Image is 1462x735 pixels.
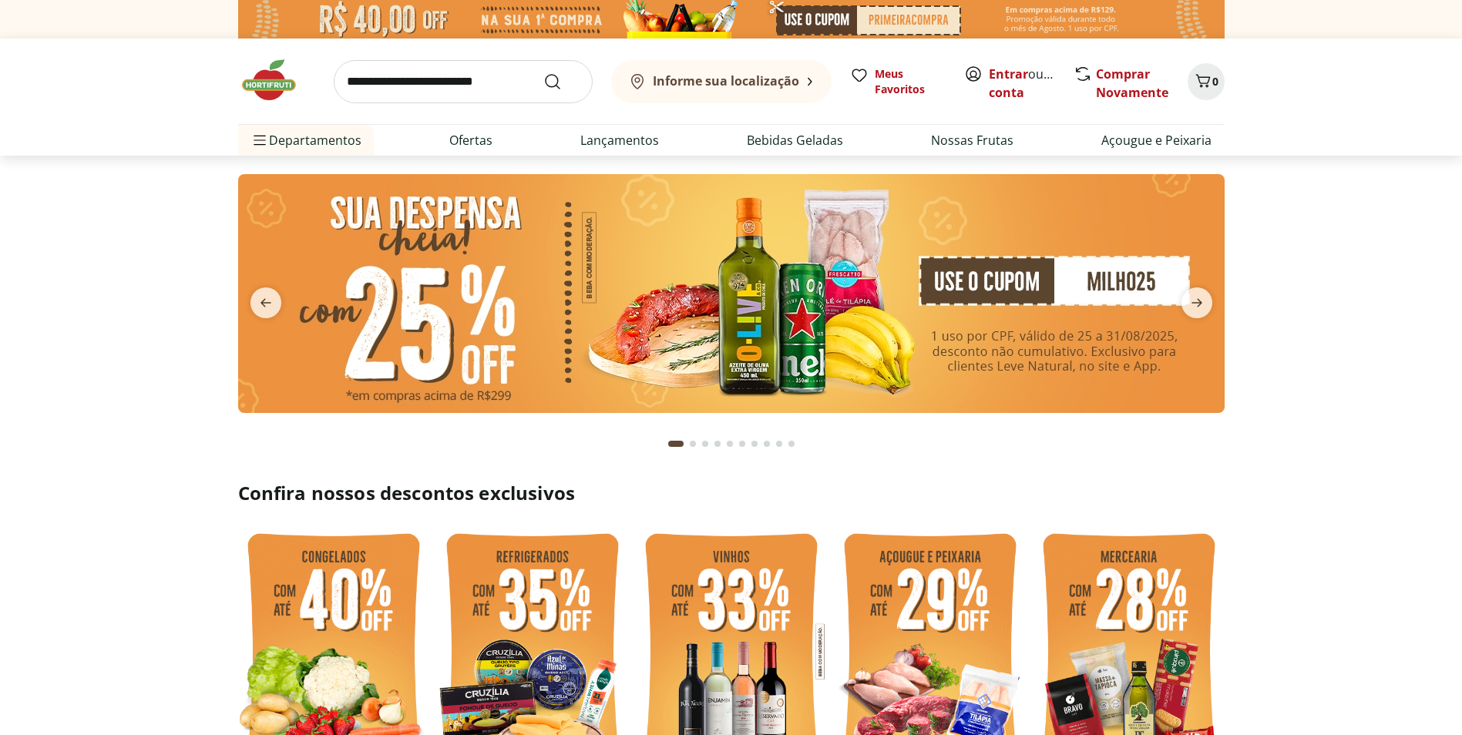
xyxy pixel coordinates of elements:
[785,425,798,462] button: Go to page 10 from fs-carousel
[1212,74,1218,89] span: 0
[1096,65,1168,101] a: Comprar Novamente
[250,122,269,159] button: Menu
[736,425,748,462] button: Go to page 6 from fs-carousel
[653,72,799,89] b: Informe sua localização
[989,65,1028,82] a: Entrar
[687,425,699,462] button: Go to page 2 from fs-carousel
[543,72,580,91] button: Submit Search
[989,65,1057,102] span: ou
[449,131,492,149] a: Ofertas
[850,66,946,97] a: Meus Favoritos
[665,425,687,462] button: Current page from fs-carousel
[747,131,843,149] a: Bebidas Geladas
[711,425,724,462] button: Go to page 4 from fs-carousel
[748,425,761,462] button: Go to page 7 from fs-carousel
[238,481,1225,505] h2: Confira nossos descontos exclusivos
[1169,287,1225,318] button: next
[238,287,294,318] button: previous
[238,57,315,103] img: Hortifruti
[773,425,785,462] button: Go to page 9 from fs-carousel
[699,425,711,462] button: Go to page 3 from fs-carousel
[989,65,1074,101] a: Criar conta
[580,131,659,149] a: Lançamentos
[611,60,832,103] button: Informe sua localização
[250,122,361,159] span: Departamentos
[238,174,1225,413] img: cupom
[724,425,736,462] button: Go to page 5 from fs-carousel
[875,66,946,97] span: Meus Favoritos
[761,425,773,462] button: Go to page 8 from fs-carousel
[931,131,1013,149] a: Nossas Frutas
[1188,63,1225,100] button: Carrinho
[334,60,593,103] input: search
[1101,131,1212,149] a: Açougue e Peixaria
